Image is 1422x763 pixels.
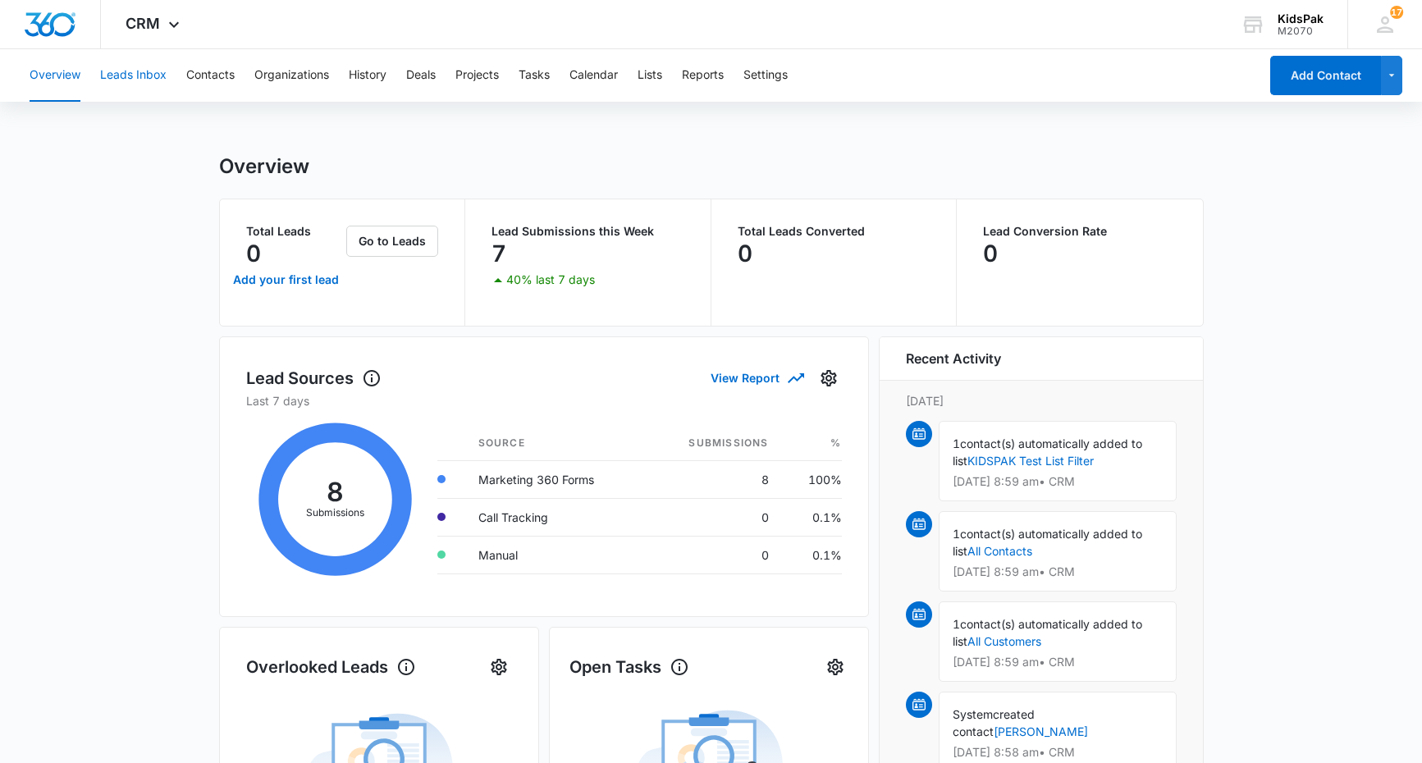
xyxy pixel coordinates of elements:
button: Lists [638,49,662,102]
span: System [953,707,993,721]
div: account id [1278,25,1324,37]
th: % [782,426,842,461]
p: Total Leads [246,226,344,237]
h1: Lead Sources [246,366,382,391]
td: Manual [465,536,647,573]
p: 7 [492,240,506,267]
p: Lead Submissions this Week [492,226,684,237]
button: Organizations [254,49,329,102]
td: Call Tracking [465,498,647,536]
button: Settings [743,49,788,102]
td: 0.1% [782,536,842,573]
span: 17 [1390,6,1403,19]
a: Add your first lead [230,260,344,299]
p: 0 [983,240,998,267]
p: Total Leads Converted [738,226,930,237]
p: [DATE] 8:58 am • CRM [953,747,1163,758]
p: 40% last 7 days [506,274,595,286]
span: 1 [953,527,960,541]
button: Add Contact [1270,56,1381,95]
span: contact(s) automatically added to list [953,527,1142,558]
button: Projects [455,49,499,102]
div: account name [1278,12,1324,25]
p: 0 [738,240,752,267]
a: [PERSON_NAME] [994,724,1088,738]
p: [DATE] 8:59 am • CRM [953,566,1163,578]
td: 0 [647,498,782,536]
h1: Overlooked Leads [246,655,416,679]
span: 1 [953,436,960,450]
p: [DATE] 8:59 am • CRM [953,476,1163,487]
h6: Recent Activity [906,349,1001,368]
button: Tasks [519,49,550,102]
div: notifications count [1390,6,1403,19]
h1: Open Tasks [569,655,689,679]
button: Go to Leads [346,226,438,257]
button: Reports [682,49,724,102]
p: [DATE] 8:59 am • CRM [953,656,1163,668]
button: Overview [30,49,80,102]
td: 0 [647,536,782,573]
a: KIDSPAK Test List Filter [967,454,1094,468]
button: Leads Inbox [100,49,167,102]
span: 1 [953,617,960,631]
th: Submissions [647,426,782,461]
span: contact(s) automatically added to list [953,617,1142,648]
span: created contact [953,707,1035,738]
button: Deals [406,49,436,102]
p: Lead Conversion Rate [983,226,1177,237]
p: [DATE] [906,392,1177,409]
a: All Customers [967,634,1041,648]
td: 100% [782,460,842,498]
button: Contacts [186,49,235,102]
span: CRM [126,15,160,32]
button: Calendar [569,49,618,102]
p: Last 7 days [246,392,842,409]
a: Go to Leads [346,234,438,248]
button: Settings [822,654,848,680]
button: History [349,49,386,102]
p: 0 [246,240,261,267]
h1: Overview [219,154,309,179]
th: Source [465,426,647,461]
td: 8 [647,460,782,498]
button: Settings [486,654,512,680]
button: Settings [816,365,842,391]
button: View Report [711,363,802,392]
td: 0.1% [782,498,842,536]
td: Marketing 360 Forms [465,460,647,498]
a: All Contacts [967,544,1032,558]
span: contact(s) automatically added to list [953,436,1142,468]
